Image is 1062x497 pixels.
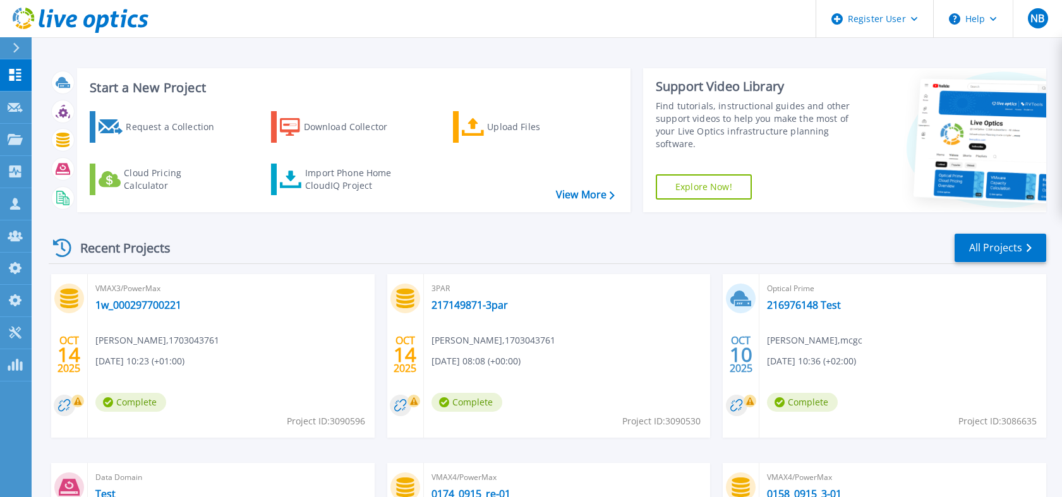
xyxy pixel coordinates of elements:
div: Support Video Library [656,78,860,95]
div: Cloud Pricing Calculator [124,167,225,192]
div: OCT 2025 [393,332,417,378]
span: VMAX3/PowerMax [95,282,367,296]
span: VMAX4/PowerMax [431,470,703,484]
a: Explore Now! [656,174,752,200]
span: [PERSON_NAME] , 1703043761 [95,333,219,347]
a: 1w_000297700221 [95,299,181,311]
div: Find tutorials, instructional guides and other support videos to help you make the most of your L... [656,100,860,150]
a: 217149871-3par [431,299,508,311]
div: Import Phone Home CloudIQ Project [305,167,404,192]
a: Request a Collection [90,111,231,143]
span: Project ID: 3086635 [958,414,1037,428]
span: 14 [57,349,80,360]
span: Complete [95,393,166,412]
span: 14 [394,349,416,360]
span: Data Domain [95,470,367,484]
span: [PERSON_NAME] , 1703043761 [431,333,555,347]
span: [DATE] 08:08 (+00:00) [431,354,521,368]
span: [PERSON_NAME] , mcgc [767,333,862,347]
a: Download Collector [271,111,412,143]
h3: Start a New Project [90,81,614,95]
a: View More [556,189,615,201]
div: Upload Files [487,114,588,140]
a: 216976148 Test [767,299,841,311]
span: VMAX4/PowerMax [767,470,1039,484]
a: Cloud Pricing Calculator [90,164,231,195]
span: Optical Prime [767,282,1039,296]
a: Upload Files [453,111,594,143]
div: OCT 2025 [729,332,753,378]
span: [DATE] 10:23 (+01:00) [95,354,184,368]
div: Request a Collection [126,114,227,140]
a: All Projects [955,234,1046,262]
div: OCT 2025 [57,332,81,378]
span: Complete [767,393,838,412]
span: [DATE] 10:36 (+02:00) [767,354,856,368]
span: NB [1030,13,1044,23]
span: Project ID: 3090530 [622,414,701,428]
span: Complete [431,393,502,412]
div: Recent Projects [49,232,188,263]
span: Project ID: 3090596 [287,414,365,428]
span: 10 [730,349,752,360]
span: 3PAR [431,282,703,296]
div: Download Collector [304,114,405,140]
